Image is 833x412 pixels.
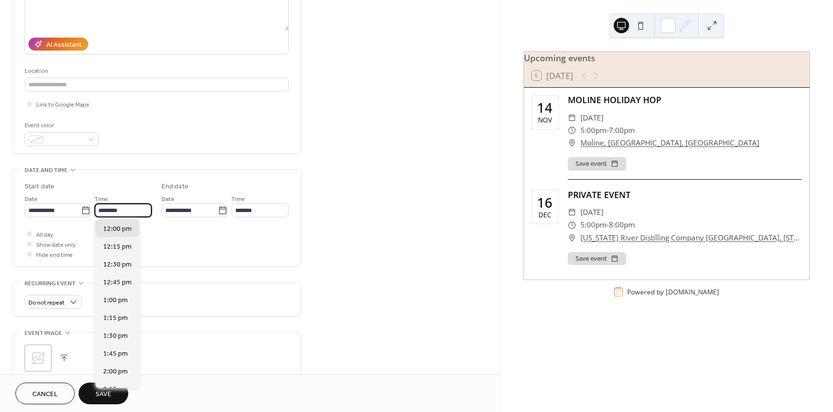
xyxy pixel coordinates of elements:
[580,206,604,219] span: [DATE]
[25,328,62,338] span: Event image
[537,101,552,115] div: 14
[25,182,54,192] div: Start date
[103,224,132,234] span: 12:00 pm
[609,219,635,231] span: 8:00pm
[627,287,719,296] div: Powered by
[580,232,802,244] a: [US_STATE] River Distilling Company [GEOGRAPHIC_DATA], [STREET_ADDRESS][PERSON_NAME][PERSON_NAME]
[568,232,577,244] div: ​
[103,331,128,341] span: 1:30 pm
[15,383,75,404] button: Cancel
[28,297,65,308] span: Do not repeat
[25,194,38,204] span: Date
[568,252,626,266] button: Save event
[94,194,108,204] span: Time
[161,194,175,204] span: Date
[606,219,609,231] span: -
[580,112,604,124] span: [DATE]
[28,38,88,51] button: AI Assistant
[609,124,635,137] span: 7:00pm
[606,124,609,137] span: -
[103,367,128,377] span: 2:00 pm
[25,120,97,131] div: Event color
[568,188,802,201] div: PRIVATE EVENT
[103,313,128,323] span: 1:15 pm
[25,165,67,175] span: Date and time
[103,349,128,359] span: 1:45 pm
[79,383,128,404] button: Save
[666,287,719,296] a: [DOMAIN_NAME]
[46,40,81,50] div: AI Assistant
[537,196,552,210] div: 16
[32,389,58,399] span: Cancel
[568,137,577,149] div: ​
[103,260,132,270] span: 12:30 pm
[568,219,577,231] div: ​
[568,206,577,219] div: ​
[568,93,802,106] div: MOLINE HOLIDAY HOP
[95,389,111,399] span: Save
[103,295,128,306] span: 1:00 pm
[36,240,76,250] span: Show date only
[103,242,132,252] span: 12:15 pm
[36,100,89,110] span: Link to Google Maps
[231,194,245,204] span: Time
[524,52,809,64] div: Upcoming events
[103,278,132,288] span: 12:45 pm
[25,345,52,372] div: ;
[103,385,128,395] span: 2:15 pm
[568,157,626,171] button: Save event
[580,137,759,149] a: Moline, [GEOGRAPHIC_DATA], [GEOGRAPHIC_DATA]
[538,117,552,123] div: Nov
[161,182,188,192] div: End date
[538,212,551,218] div: Dec
[568,124,577,137] div: ​
[580,124,606,137] span: 5:00pm
[580,219,606,231] span: 5:00pm
[25,66,287,76] div: Location
[36,250,73,260] span: Hide end time
[568,112,577,124] div: ​
[25,279,76,289] span: Recurring event
[36,230,53,240] span: All day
